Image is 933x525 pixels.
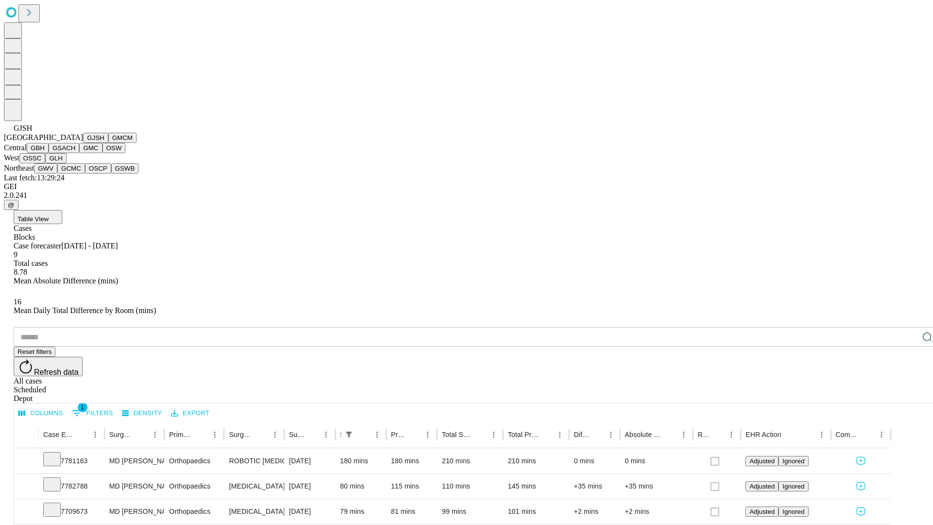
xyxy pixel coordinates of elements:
[778,456,808,466] button: Ignored
[745,507,778,517] button: Adjusted
[508,431,538,438] div: Total Predicted Duration
[442,474,498,499] div: 110 mins
[442,431,472,438] div: Total Scheduled Duration
[421,428,434,441] button: Menu
[574,474,615,499] div: +35 mins
[229,499,279,524] div: [MEDICAL_DATA] WITH [MEDICAL_DATA] REPAIR
[57,163,85,174] button: GCMC
[4,191,929,200] div: 2.0.241
[4,154,19,162] span: West
[370,428,384,441] button: Menu
[815,428,829,441] button: Menu
[194,428,208,441] button: Sort
[289,431,305,438] div: Surgery Date
[745,431,781,438] div: EHR Action
[111,163,139,174] button: GSWB
[749,508,775,515] span: Adjusted
[442,499,498,524] div: 99 mins
[340,474,381,499] div: 80 mins
[69,405,116,421] button: Show filters
[340,449,381,473] div: 180 mins
[17,348,52,355] span: Reset filters
[508,474,564,499] div: 145 mins
[109,499,159,524] div: MD [PERSON_NAME] [PERSON_NAME] Md
[208,428,222,441] button: Menu
[14,297,21,306] span: 16
[625,449,688,473] div: 0 mins
[391,431,407,438] div: Predicted In Room Duration
[229,449,279,473] div: ROBOTIC [MEDICAL_DATA] KNEE TOTAL
[45,153,66,163] button: GLH
[508,449,564,473] div: 210 mins
[34,368,79,376] span: Refresh data
[14,124,32,132] span: GJSH
[473,428,487,441] button: Sort
[43,449,100,473] div: 7781163
[625,499,688,524] div: +2 mins
[75,428,88,441] button: Sort
[103,143,126,153] button: OSW
[14,306,156,315] span: Mean Daily Total Difference by Room (mins)
[574,499,615,524] div: +2 mins
[4,133,83,141] span: [GEOGRAPHIC_DATA]
[14,268,27,276] span: 8.78
[782,508,804,515] span: Ignored
[17,215,49,223] span: Table View
[711,428,725,441] button: Sort
[83,133,108,143] button: GJSH
[14,210,62,224] button: Table View
[574,431,589,438] div: Difference
[745,456,778,466] button: Adjusted
[625,431,662,438] div: Absolute Difference
[255,428,268,441] button: Sort
[553,428,567,441] button: Menu
[8,201,15,209] span: @
[4,164,34,172] span: Northeast
[79,143,102,153] button: GMC
[749,483,775,490] span: Adjusted
[698,431,710,438] div: Resolved in EHR
[319,428,333,441] button: Menu
[749,457,775,465] span: Adjusted
[604,428,618,441] button: Menu
[43,431,74,438] div: Case Epic Id
[14,250,17,259] span: 9
[14,357,83,376] button: Refresh data
[27,143,49,153] button: GBH
[4,200,18,210] button: @
[590,428,604,441] button: Sort
[342,428,356,441] div: 1 active filter
[19,153,46,163] button: OSSC
[169,474,219,499] div: Orthopaedics
[169,431,193,438] div: Primary Service
[88,428,102,441] button: Menu
[342,428,356,441] button: Show filters
[229,431,253,438] div: Surgery Name
[43,499,100,524] div: 7709673
[778,481,808,491] button: Ignored
[14,242,61,250] span: Case forecaster
[677,428,691,441] button: Menu
[391,449,432,473] div: 180 mins
[574,449,615,473] div: 0 mins
[4,143,27,152] span: Central
[861,428,875,441] button: Sort
[14,347,55,357] button: Reset filters
[78,402,87,412] span: 1
[43,474,100,499] div: 7782788
[487,428,501,441] button: Menu
[85,163,111,174] button: OSCP
[340,431,341,438] div: Scheduled In Room Duration
[4,182,929,191] div: GEI
[49,143,79,153] button: GSACH
[169,449,219,473] div: Orthopaedics
[778,507,808,517] button: Ignored
[268,428,282,441] button: Menu
[109,449,159,473] div: MD [PERSON_NAME] [PERSON_NAME] Md
[4,174,65,182] span: Last fetch: 13:29:24
[120,406,165,421] button: Density
[340,499,381,524] div: 79 mins
[875,428,888,441] button: Menu
[357,428,370,441] button: Sort
[782,483,804,490] span: Ignored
